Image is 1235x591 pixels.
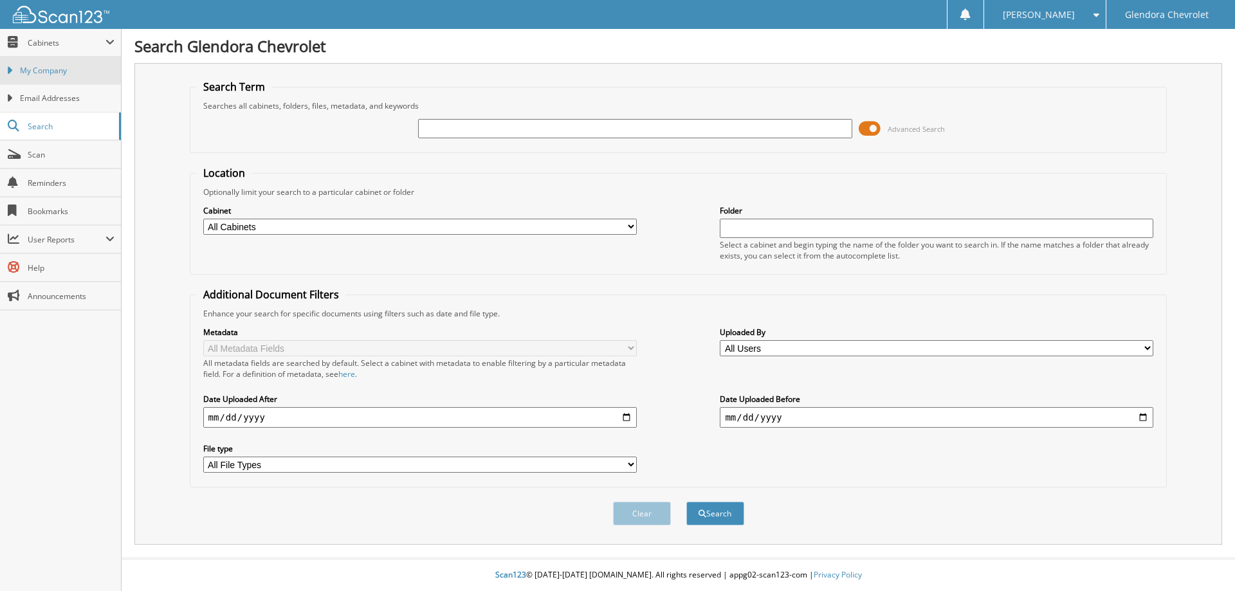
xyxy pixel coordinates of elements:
[338,368,355,379] a: here
[28,121,113,132] span: Search
[1003,11,1075,19] span: [PERSON_NAME]
[13,6,109,23] img: scan123-logo-white.svg
[495,569,526,580] span: Scan123
[197,308,1160,319] div: Enhance your search for specific documents using filters such as date and file type.
[28,149,114,160] span: Scan
[720,327,1153,338] label: Uploaded By
[720,205,1153,216] label: Folder
[28,177,114,188] span: Reminders
[28,291,114,302] span: Announcements
[1171,529,1235,591] iframe: Chat Widget
[720,394,1153,405] label: Date Uploaded Before
[814,569,862,580] a: Privacy Policy
[203,327,637,338] label: Metadata
[28,37,105,48] span: Cabinets
[197,80,271,94] legend: Search Term
[686,502,744,525] button: Search
[720,407,1153,428] input: end
[134,35,1222,57] h1: Search Glendora Chevrolet
[28,234,105,245] span: User Reports
[28,262,114,273] span: Help
[20,65,114,77] span: My Company
[197,287,345,302] legend: Additional Document Filters
[888,124,945,134] span: Advanced Search
[720,239,1153,261] div: Select a cabinet and begin typing the name of the folder you want to search in. If the name match...
[122,559,1235,591] div: © [DATE]-[DATE] [DOMAIN_NAME]. All rights reserved | appg02-scan123-com |
[203,407,637,428] input: start
[197,186,1160,197] div: Optionally limit your search to a particular cabinet or folder
[197,166,252,180] legend: Location
[28,206,114,217] span: Bookmarks
[613,502,671,525] button: Clear
[203,358,637,379] div: All metadata fields are searched by default. Select a cabinet with metadata to enable filtering b...
[203,394,637,405] label: Date Uploaded After
[203,205,637,216] label: Cabinet
[1125,11,1209,19] span: Glendora Chevrolet
[203,443,637,454] label: File type
[197,100,1160,111] div: Searches all cabinets, folders, files, metadata, and keywords
[20,93,114,104] span: Email Addresses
